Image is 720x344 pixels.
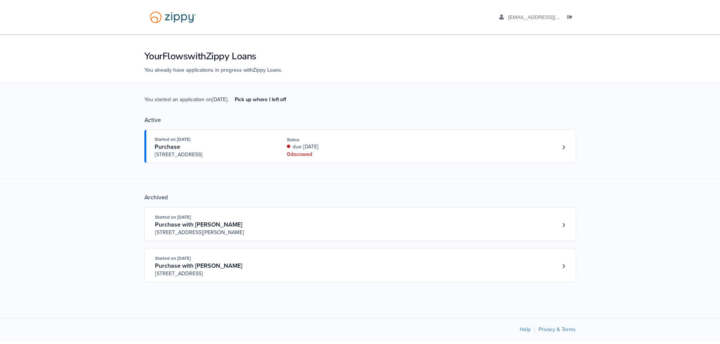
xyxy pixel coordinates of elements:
span: Purchase with [PERSON_NAME] [155,262,242,270]
span: Started on [DATE] [155,256,191,261]
span: sphawes1@gmail.com [508,14,595,20]
span: [STREET_ADDRESS] [155,270,270,278]
img: Logo [145,8,201,27]
a: Help [520,326,531,333]
a: Log out [567,14,576,22]
div: 0 doc owed [287,151,388,158]
span: Purchase [155,143,180,151]
div: Active [144,116,576,124]
a: Open loan 4256548 [144,130,576,163]
a: Privacy & Terms [539,326,576,333]
a: edit profile [499,14,595,22]
a: Loan number 4256548 [558,142,570,153]
div: Status [287,136,388,143]
span: You started an application on [DATE] . [144,96,292,116]
a: Open loan 4238297 [144,207,576,241]
a: Open loan 4100895 [144,248,576,282]
span: [STREET_ADDRESS][PERSON_NAME] [155,229,270,236]
div: due [DATE] [287,143,388,151]
span: [STREET_ADDRESS] [155,151,270,159]
h1: Your Flows with Zippy Loans [144,50,576,63]
a: Loan number 4238297 [558,219,570,231]
a: Loan number 4100895 [558,261,570,272]
a: Pick up where I left off [229,93,292,106]
span: Purchase with [PERSON_NAME] [155,221,242,228]
span: Started on [DATE] [155,214,191,220]
span: You already have applications in progress with Zippy Loans . [144,67,282,73]
div: Archived [144,194,576,201]
span: Started on [DATE] [155,137,190,142]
